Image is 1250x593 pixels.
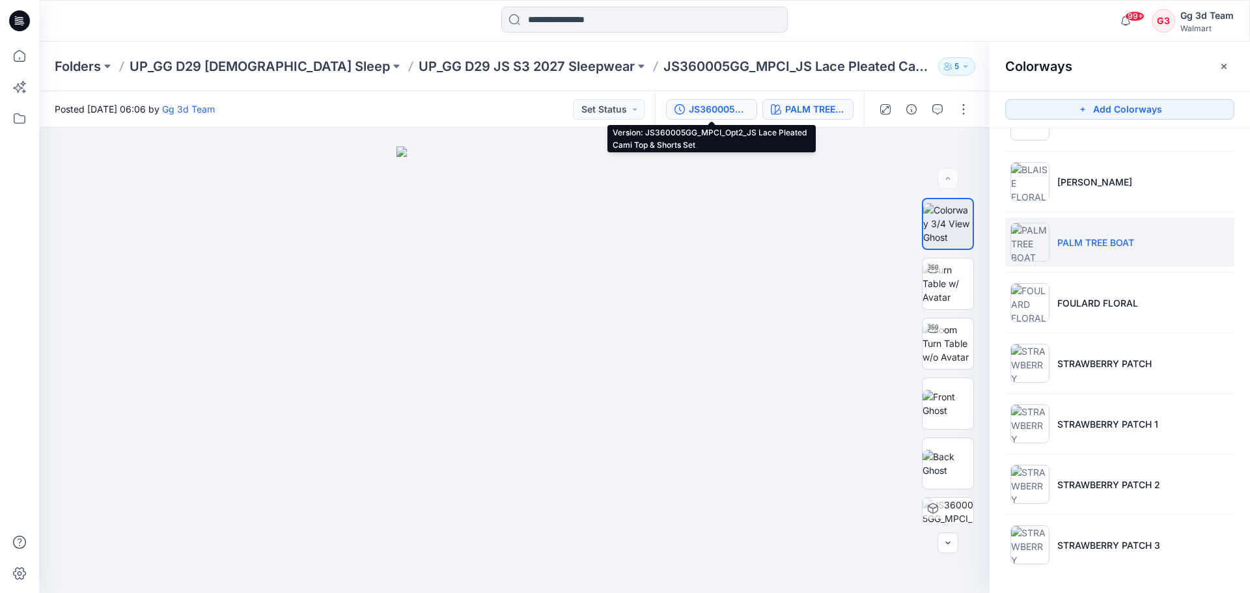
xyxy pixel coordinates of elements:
[419,57,635,76] a: UP_GG D29 JS S3 2027 Sleepwear
[1005,99,1234,120] button: Add Colorways
[162,103,215,115] a: Gg 3d Team
[923,323,973,364] img: Zoom Turn Table w/o Avatar
[689,102,749,117] div: JS360005GG_MPCI_Opt2_JS Lace Pleated Cami Top & Shorts Set
[55,102,215,116] span: Posted [DATE] 06:06 by
[663,57,933,76] p: JS360005GG_MPCI_JS Lace Pleated Cami Top & Shorts Set
[1010,404,1049,443] img: STRAWBERRY PATCH 1
[1005,59,1072,74] h2: Colorways
[1057,357,1152,370] p: STRAWBERRY PATCH
[1057,538,1160,552] p: STRAWBERRY PATCH 3
[1010,223,1049,262] img: PALM TREE BOAT
[1057,175,1132,189] p: [PERSON_NAME]
[1180,23,1234,33] div: Walmart
[785,102,845,117] div: PALM TREE BOAT
[1010,283,1049,322] img: FOULARD FLORAL
[1057,296,1138,310] p: FOULARD FLORAL
[938,57,975,76] button: 5
[1010,465,1049,504] img: STRAWBERRY PATCH 2
[1010,525,1049,564] img: STRAWBERRY PATCH 3
[1180,8,1234,23] div: Gg 3d Team
[901,99,922,120] button: Details
[1010,162,1049,201] img: BLAISE FLORAL
[1125,11,1145,21] span: 99+
[130,57,390,76] a: UP_GG D29 [DEMOGRAPHIC_DATA] Sleep
[923,450,973,477] img: Back Ghost
[923,498,973,549] img: JS360005GG_MPCI_JS Lace Pleated Cami Top & Shorts Set PALM TREE BOAT
[1057,417,1158,431] p: STRAWBERRY PATCH 1
[1152,9,1175,33] div: G3
[954,59,959,74] p: 5
[55,57,101,76] a: Folders
[923,263,973,304] img: Turn Table w/ Avatar
[1057,236,1134,249] p: PALM TREE BOAT
[923,203,973,244] img: Colorway 3/4 View Ghost
[1057,478,1160,491] p: STRAWBERRY PATCH 2
[762,99,854,120] button: PALM TREE BOAT
[1010,344,1049,383] img: STRAWBERRY PATCH
[666,99,757,120] button: JS360005GG_MPCI_Opt2_JS Lace Pleated Cami Top & Shorts Set
[923,390,973,417] img: Front Ghost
